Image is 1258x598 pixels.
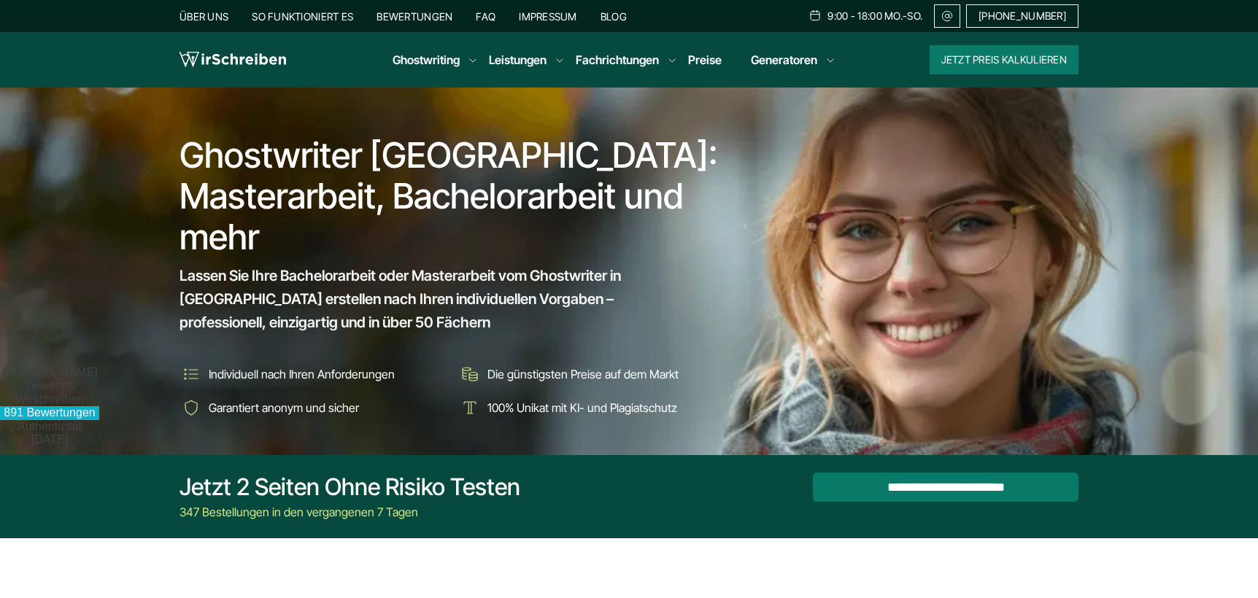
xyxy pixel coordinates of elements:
li: Die günstigsten Preise auf dem Markt [458,362,727,386]
a: Leistungen [489,51,547,69]
div: 347 Bestellungen in den vergangenen 7 Tagen [180,503,520,521]
li: 100% Unikat mit KI- und Plagiatschutz [458,396,727,419]
a: Blog [601,10,627,23]
a: Fachrichtungen [576,51,659,69]
button: Jetzt Preis kalkulieren [930,45,1078,74]
a: Bewertungen [377,10,452,23]
h1: Ghostwriter [GEOGRAPHIC_DATA]: Masterarbeit, Bachelorarbeit und mehr [180,135,728,257]
li: Individuell nach Ihren Anforderungen [180,362,448,386]
a: Ghostwriting [393,51,460,69]
a: So funktioniert es [252,10,353,23]
span: [PHONE_NUMBER] [979,10,1066,22]
span: Lassen Sie Ihre Bachelorarbeit oder Masterarbeit vom Ghostwriter in [GEOGRAPHIC_DATA] erstellen n... [180,264,701,334]
a: [PHONE_NUMBER] [966,4,1078,28]
img: Individuell nach Ihren Anforderungen [180,362,203,386]
a: Preise [688,53,722,67]
img: 100% Unikat mit KI- und Plagiatschutz [458,396,482,419]
a: Impressum [519,10,577,23]
img: Email [941,10,954,22]
a: Über uns [180,10,228,23]
span: 9:00 - 18:00 Mo.-So. [827,10,922,22]
img: Schedule [809,9,822,21]
a: FAQ [476,10,495,23]
div: Jetzt 2 Seiten ohne Risiko testen [180,473,520,502]
li: Garantiert anonym und sicher [180,396,448,419]
img: Die günstigsten Preise auf dem Markt [458,362,482,386]
img: logo wirschreiben [180,49,286,71]
a: Generatoren [751,51,817,69]
img: Garantiert anonym und sicher [180,396,203,419]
